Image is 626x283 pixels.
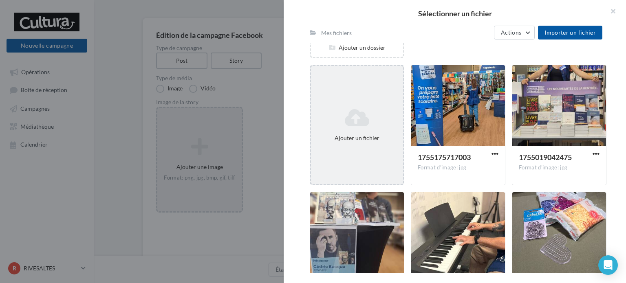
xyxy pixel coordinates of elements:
[314,134,400,142] div: Ajouter un fichier
[501,29,521,36] span: Actions
[494,26,535,39] button: Actions
[519,153,572,162] span: 1755019042475
[321,29,352,37] div: Mes fichiers
[311,44,403,52] div: Ajouter un dossier
[544,29,596,36] span: Importer un fichier
[297,10,613,17] h2: Sélectionner un fichier
[598,255,618,275] div: Open Intercom Messenger
[418,164,498,171] div: Format d'image: jpg
[519,164,600,171] div: Format d'image: jpg
[538,26,602,39] button: Importer un fichier
[418,153,471,162] span: 1755175717003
